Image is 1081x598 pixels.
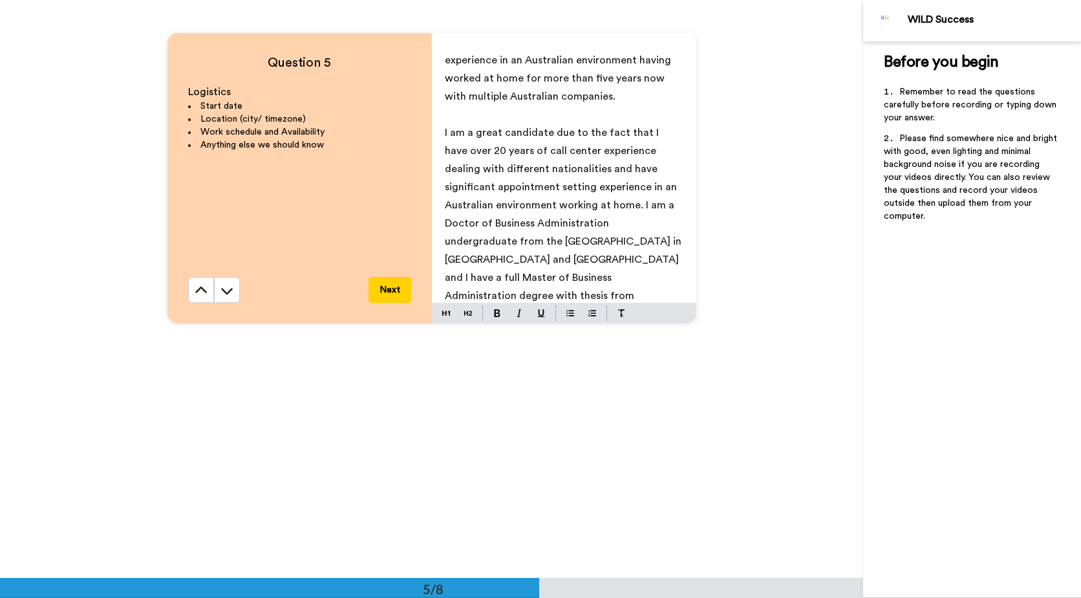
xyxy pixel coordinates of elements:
button: Next [369,277,411,303]
span: Work schedule and Availability [200,127,325,137]
span: Please find somewhere nice and bright with good, even lighting and minimal background noise if yo... [884,134,1060,221]
span: Location (city/ timezone) [200,115,306,124]
img: italic-mark.svg [517,309,522,317]
img: heading-two-block.svg [464,308,472,318]
span: Start date [200,102,242,111]
img: bold-mark.svg [494,309,500,317]
div: WILD Success [908,14,1080,26]
h4: Question 5 [188,54,411,72]
img: numbered-block.svg [588,308,596,318]
span: Logistics [188,87,231,97]
span: I am a great candidate due to the fact that I have over 20 years of call center experience dealin... [445,127,684,337]
img: clear-format.svg [617,309,625,317]
span: Before you begin [884,54,998,70]
span: Anything else we should know [200,140,324,149]
img: Profile Image [870,5,901,36]
img: bulleted-block.svg [566,308,574,318]
span: Remember to read the questions carefully before recording or typing down your answer. [884,87,1059,122]
img: heading-one-block.svg [442,308,450,318]
div: 5/8 [402,580,464,598]
img: underline-mark.svg [537,309,545,317]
